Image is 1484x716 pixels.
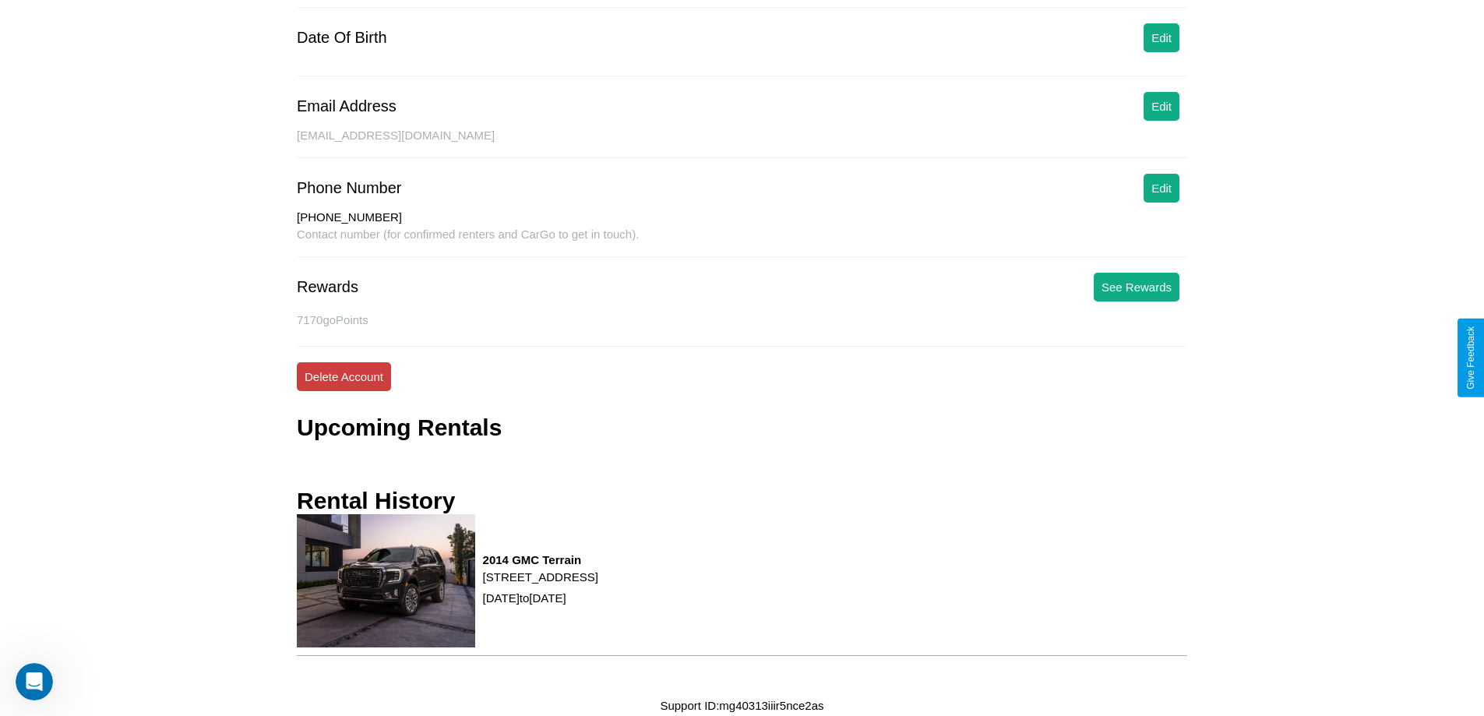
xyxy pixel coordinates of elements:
[1094,273,1179,302] button: See Rewards
[1144,92,1179,121] button: Edit
[297,97,397,115] div: Email Address
[297,362,391,391] button: Delete Account
[483,587,598,608] p: [DATE] to [DATE]
[297,227,1187,257] div: Contact number (for confirmed renters and CarGo to get in touch).
[297,278,358,296] div: Rewards
[297,210,1187,227] div: [PHONE_NUMBER]
[16,663,53,700] iframe: Intercom live chat
[297,488,455,514] h3: Rental History
[297,29,387,47] div: Date Of Birth
[1144,23,1179,52] button: Edit
[297,129,1187,158] div: [EMAIL_ADDRESS][DOMAIN_NAME]
[483,566,598,587] p: [STREET_ADDRESS]
[297,514,475,647] img: rental
[297,309,1187,330] p: 7170 goPoints
[1465,326,1476,390] div: Give Feedback
[483,553,598,566] h3: 2014 GMC Terrain
[297,179,402,197] div: Phone Number
[1144,174,1179,203] button: Edit
[660,695,823,716] p: Support ID: mg40313iiir5nce2as
[297,414,502,441] h3: Upcoming Rentals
